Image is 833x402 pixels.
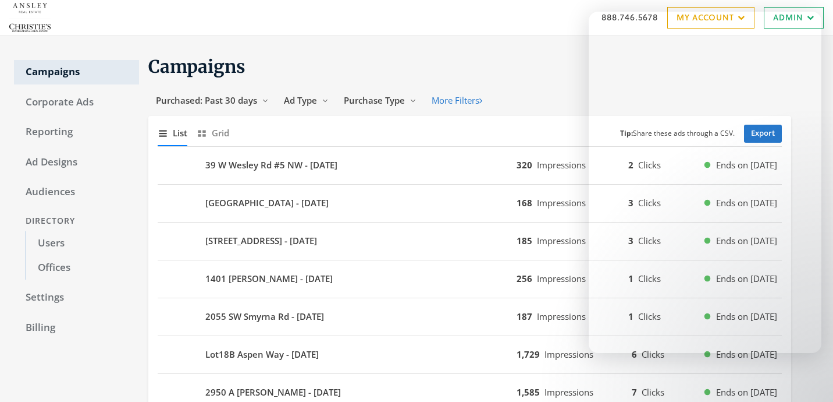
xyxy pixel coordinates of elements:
span: Grid [212,126,229,140]
b: Lot18B Aspen Way - [DATE] [205,348,319,361]
b: 185 [517,235,532,246]
b: 168 [517,197,532,209]
span: Impressions [537,311,586,322]
button: Purchase Type [336,90,424,111]
a: Billing [14,316,139,340]
button: Ad Type [276,90,336,111]
a: Ad Designs [14,150,139,175]
b: 6 [632,348,637,360]
button: 39 W Wesley Rd #5 NW - [DATE]320Impressions2ClicksEnds on [DATE] [158,151,782,179]
span: Clicks [642,386,664,398]
img: Adwerx [9,3,51,32]
a: Corporate Ads [14,90,139,115]
b: 1401 [PERSON_NAME] - [DATE] [205,272,333,285]
a: Admin [764,7,824,29]
b: 1,585 [517,386,540,398]
iframe: Intercom live chat [589,12,821,353]
button: [GEOGRAPHIC_DATA] - [DATE]168Impressions3ClicksEnds on [DATE] [158,189,782,217]
span: Impressions [537,159,586,171]
b: 2950 A [PERSON_NAME] - [DATE] [205,386,341,399]
button: 2055 SW Smyrna Rd - [DATE]187Impressions1ClicksEnds on [DATE] [158,303,782,331]
button: Purchased: Past 30 days [148,90,276,111]
a: Settings [14,285,139,310]
a: Users [26,231,139,256]
a: Campaigns [14,60,139,84]
iframe: Intercom live chat [793,362,821,390]
button: 1401 [PERSON_NAME] - [DATE]256Impressions1ClicksEnds on [DATE] [158,265,782,293]
b: 7 [632,386,637,398]
span: Campaigns [148,55,245,77]
span: List [173,126,187,140]
span: Impressions [537,235,586,246]
span: Impressions [544,386,593,398]
b: 187 [517,311,532,322]
a: Audiences [14,180,139,204]
span: Purchased: Past 30 days [156,94,257,106]
b: [GEOGRAPHIC_DATA] - [DATE] [205,196,329,210]
span: Ends on [DATE] [716,348,777,361]
div: Directory [14,210,139,232]
button: Lot18B Aspen Way - [DATE]1,729Impressions6ClicksEnds on [DATE] [158,341,782,369]
button: Grid [197,121,229,146]
a: Offices [26,256,139,280]
span: Ad Type [284,94,317,106]
b: 320 [517,159,532,171]
button: [STREET_ADDRESS] - [DATE]185Impressions3ClicksEnds on [DATE] [158,227,782,255]
button: More Filters [424,90,490,111]
span: Purchase Type [344,94,405,106]
button: List [158,121,187,146]
a: My Account [667,7,754,29]
span: Ends on [DATE] [716,386,777,399]
b: [STREET_ADDRESS] - [DATE] [205,234,317,248]
span: Clicks [642,348,664,360]
span: Impressions [544,348,593,360]
b: 256 [517,273,532,284]
span: Impressions [537,273,586,284]
a: Reporting [14,120,139,144]
b: 1,729 [517,348,540,360]
span: Impressions [537,197,586,209]
b: 2055 SW Smyrna Rd - [DATE] [205,310,324,323]
b: 39 W Wesley Rd #5 NW - [DATE] [205,158,337,172]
